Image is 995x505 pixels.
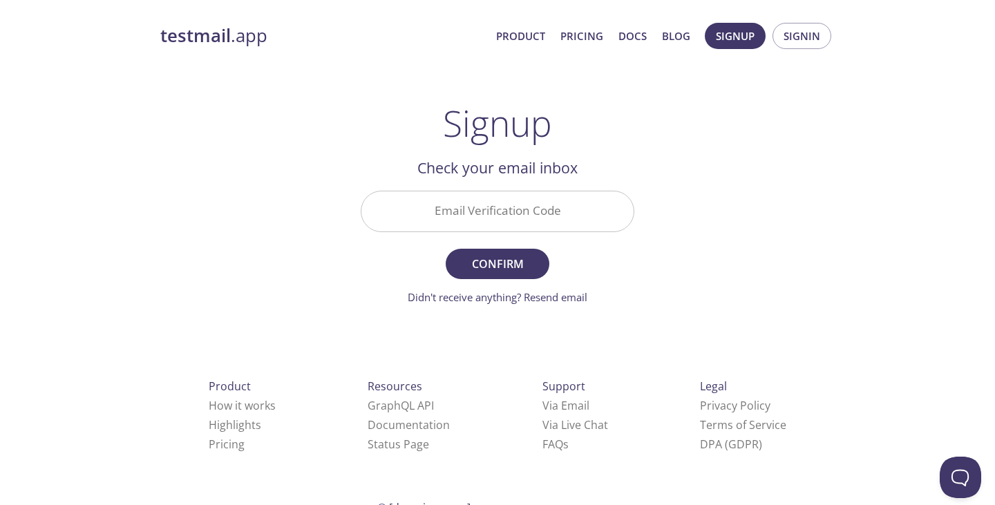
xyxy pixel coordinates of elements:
[542,437,569,452] a: FAQ
[700,417,786,432] a: Terms of Service
[209,398,276,413] a: How it works
[542,379,585,394] span: Support
[160,23,231,48] strong: testmail
[662,27,690,45] a: Blog
[716,27,755,45] span: Signup
[563,437,569,452] span: s
[784,27,820,45] span: Signin
[700,379,727,394] span: Legal
[361,156,634,180] h2: Check your email inbox
[461,254,534,274] span: Confirm
[368,379,422,394] span: Resources
[209,379,251,394] span: Product
[209,437,245,452] a: Pricing
[773,23,831,49] button: Signin
[368,437,429,452] a: Status Page
[496,27,545,45] a: Product
[700,437,762,452] a: DPA (GDPR)
[446,249,549,279] button: Confirm
[618,27,647,45] a: Docs
[700,398,770,413] a: Privacy Policy
[560,27,603,45] a: Pricing
[368,398,434,413] a: GraphQL API
[542,417,608,432] a: Via Live Chat
[443,102,552,144] h1: Signup
[705,23,766,49] button: Signup
[408,290,587,304] a: Didn't receive anything? Resend email
[940,457,981,498] iframe: Help Scout Beacon - Open
[209,417,261,432] a: Highlights
[368,417,450,432] a: Documentation
[542,398,589,413] a: Via Email
[160,24,485,48] a: testmail.app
